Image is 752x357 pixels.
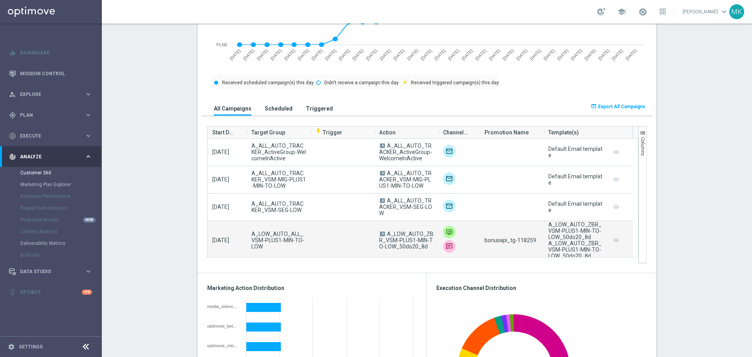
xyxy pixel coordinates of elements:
[315,128,322,134] i: flash_on
[9,112,85,119] div: Plan
[20,92,85,97] span: Explore
[212,176,229,183] span: [DATE]
[85,153,92,160] i: keyboard_arrow_right
[584,48,597,61] text: [DATE]
[20,154,85,159] span: Analyze
[9,132,16,140] i: play_circle_outline
[20,179,101,190] div: Marketing Plan Explorer
[379,125,396,140] span: Action
[379,231,434,250] span: A_LOW_AUTO_ZBR_VSM-PLUS1-MIN-TO-LOW_50do20_8d
[338,48,351,61] text: [DATE]
[502,48,515,61] text: [DATE]
[20,113,85,118] span: Plan
[20,42,92,63] a: Dashboard
[20,202,101,214] div: Repeat Rate Analysis
[682,6,729,18] a: [PERSON_NAME]keyboard_arrow_down
[324,48,337,61] text: [DATE]
[212,101,253,116] button: All Campaigns
[9,289,92,295] button: lightbulb Optibot +10
[9,71,92,77] div: Mission Control
[212,204,229,210] span: [DATE]
[380,198,385,203] span: A
[9,133,92,139] div: play_circle_outline Execute keyboard_arrow_right
[82,290,92,295] div: +10
[9,154,92,160] button: track_changes Analyze keyboard_arrow_right
[365,48,378,61] text: [DATE]
[598,104,645,109] span: Export All Campaigns
[263,101,295,116] button: Scheduled
[20,240,81,246] a: Deliverability Metrics
[436,285,647,292] h3: Execution Channel Distribution
[283,48,296,61] text: [DATE]
[269,48,282,61] text: [DATE]
[379,143,432,161] span: A_ALL_AUTO_TRACKER_ActiveGroup-WelcomeInActive
[85,268,92,275] i: keyboard_arrow_right
[83,217,96,223] div: NEW
[9,268,92,275] button: Data Studio keyboard_arrow_right
[20,269,85,274] span: Data Studio
[9,268,85,275] div: Data Studio
[570,48,583,61] text: [DATE]
[443,240,456,253] div: SMS
[729,4,744,19] div: MK
[9,91,16,98] i: person_search
[256,48,269,61] text: [DATE]
[443,200,456,212] div: Target group only
[207,304,240,309] div: media_retencja_1_14_ZG
[9,153,16,160] i: track_changes
[20,249,101,261] div: BI Studio
[304,101,335,116] button: Triggered
[207,285,417,292] h3: Marketing Action Distribution
[484,237,536,243] span: bonusapi_tg-118259
[20,190,101,202] div: Business Performance
[20,237,101,249] div: Deliverability Metrics
[20,170,81,176] a: Customer 360
[9,91,92,98] div: person_search Explore keyboard_arrow_right
[474,48,487,61] text: [DATE]
[228,48,241,61] text: [DATE]
[484,125,529,140] span: Promotion Name
[19,344,43,349] a: Settings
[297,48,310,61] text: [DATE]
[411,80,499,85] text: Received triggered campaign(s) this day
[406,48,419,61] text: [DATE]
[85,111,92,119] i: keyboard_arrow_right
[443,145,456,158] img: Target group only
[265,105,293,112] h3: Scheduled
[625,48,638,61] text: [DATE]
[222,80,314,85] text: Received scheduled campaign(s) this day
[720,7,728,16] span: keyboard_arrow_down
[8,343,15,350] i: settings
[379,48,392,61] text: [DATE]
[9,282,92,303] div: Optibot
[640,137,645,156] span: Columns
[212,149,229,155] span: [DATE]
[447,48,460,61] text: [DATE]
[251,201,306,213] span: A_ALL_AUTO_TRACKER_VSM-SEG-LOW
[548,240,603,259] div: A_LOW_AUTO_ZBR_VSM-PLUS1-MIN-TO-LOW_50do20_8d
[617,7,626,16] span: school
[548,146,603,158] div: Default Email template
[420,48,433,61] text: [DATE]
[443,125,469,140] span: Channel(s)
[9,112,16,119] i: gps_fixed
[9,132,85,140] div: Execute
[207,343,240,348] div: optimove_minor_and_low_value
[20,226,101,237] div: Cohorts Analysis
[380,171,385,176] span: A
[20,181,81,188] a: Marketing Plan Explorer
[443,172,456,185] div: Target group only
[461,48,474,61] text: [DATE]
[251,231,306,250] span: A_LOW_AUTO_ALL_VSM-PLUS1-MIN-TO-LOW
[20,63,92,84] a: Mission Control
[529,48,542,61] text: [DATE]
[306,105,333,112] h3: Triggered
[443,226,456,238] img: Private message
[556,48,569,61] text: [DATE]
[9,112,92,118] div: gps_fixed Plan keyboard_arrow_right
[9,49,16,56] i: equalizer
[242,48,255,61] text: [DATE]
